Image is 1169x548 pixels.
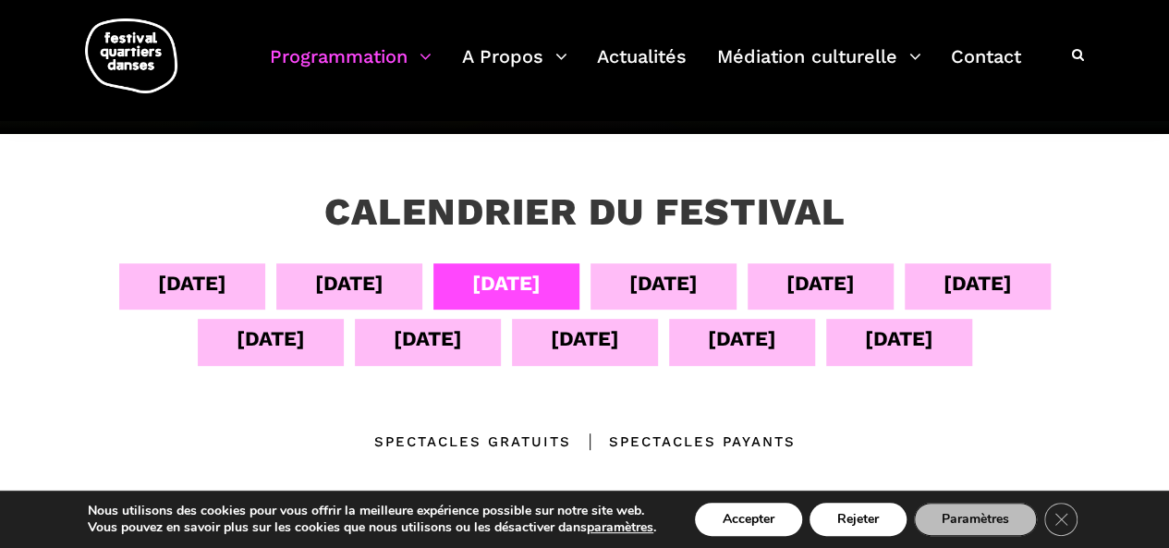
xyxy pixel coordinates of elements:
div: [DATE] [472,267,541,299]
a: Contact [951,41,1021,95]
div: Spectacles gratuits [374,431,571,453]
div: [DATE] [315,267,384,299]
button: Rejeter [810,503,907,536]
div: [DATE] [629,267,698,299]
div: [DATE] [708,323,776,355]
div: [DATE] [237,323,305,355]
p: Vous pouvez en savoir plus sur les cookies que nous utilisons ou les désactiver dans . [88,519,656,536]
img: logo-fqd-med [85,18,177,93]
button: Accepter [695,503,802,536]
div: [DATE] [944,267,1012,299]
div: [DATE] [551,323,619,355]
p: Nous utilisons des cookies pour vous offrir la meilleure expérience possible sur notre site web. [88,503,656,519]
div: [DATE] [158,267,226,299]
button: Close GDPR Cookie Banner [1044,503,1078,536]
a: A Propos [462,41,567,95]
button: Paramètres [914,503,1037,536]
div: [DATE] [394,323,462,355]
a: Actualités [597,41,687,95]
a: Programmation [270,41,432,95]
button: paramètres [587,519,653,536]
div: [DATE] [786,267,855,299]
div: Spectacles Payants [571,431,796,453]
div: [DATE] [865,323,933,355]
a: Médiation culturelle [717,41,921,95]
h3: Calendrier du festival [324,189,846,236]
